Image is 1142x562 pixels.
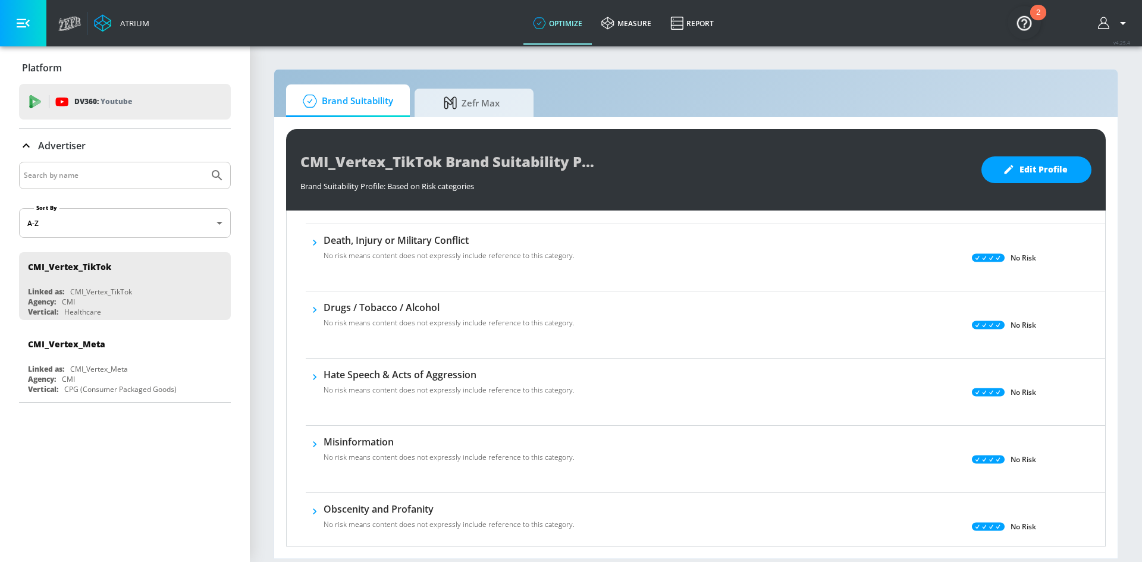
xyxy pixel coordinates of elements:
div: DV360: Youtube [19,84,231,120]
p: Youtube [101,95,132,108]
nav: list of Advertiser [19,247,231,402]
div: Vertical: [28,384,58,394]
div: CMI [62,374,75,384]
h6: Obscenity and Profanity [324,503,575,516]
a: optimize [523,2,592,45]
div: A-Z [19,208,231,238]
p: No risk means content does not expressly include reference to this category. [324,318,575,328]
p: No Risk [1011,319,1036,331]
div: Platform [19,51,231,84]
div: CMI_Vertex_Meta [70,364,128,374]
span: Zefr Max [426,89,517,117]
span: Brand Suitability [298,87,393,115]
div: CMI_Vertex_TikTok [28,261,111,272]
p: DV360: [74,95,132,108]
div: Agency: [28,297,56,307]
div: CPG (Consumer Packaged Goods) [64,384,177,394]
button: Edit Profile [981,156,1091,183]
div: Atrium [115,18,149,29]
div: Healthcare [64,307,101,317]
div: CMI [62,297,75,307]
div: Linked as: [28,364,64,374]
p: No risk means content does not expressly include reference to this category. [324,452,575,463]
div: CMI_Vertex_MetaLinked as:CMI_Vertex_MetaAgency:CMIVertical:CPG (Consumer Packaged Goods) [19,329,231,397]
a: Report [661,2,723,45]
button: Open Resource Center, 2 new notifications [1008,6,1041,39]
h6: Misinformation [324,435,575,448]
div: Linked as: [28,287,64,297]
p: No Risk [1011,386,1036,398]
p: Platform [22,61,62,74]
div: CMI_Vertex_TikTok [70,287,132,297]
div: Advertiser [19,129,231,162]
a: Atrium [94,14,149,32]
div: Drugs / Tobacco / AlcoholNo risk means content does not expressly include reference to this categ... [324,301,575,335]
div: 2 [1036,12,1040,28]
span: Edit Profile [1005,162,1068,177]
div: CMI_Vertex_TikTokLinked as:CMI_Vertex_TikTokAgency:CMIVertical:Healthcare [19,252,231,320]
label: Sort By [34,204,59,212]
h6: Drugs / Tobacco / Alcohol [324,301,575,314]
p: No Risk [1011,453,1036,466]
h6: Hate Speech & Acts of Aggression [324,368,575,381]
input: Search by name [24,168,204,183]
span: v 4.25.4 [1113,39,1130,46]
div: Agency: [28,374,56,384]
a: measure [592,2,661,45]
div: Vertical: [28,307,58,317]
div: Obscenity and ProfanityNo risk means content does not expressly include reference to this category. [324,503,575,537]
div: MisinformationNo risk means content does not expressly include reference to this category. [324,435,575,470]
div: Hate Speech & Acts of AggressionNo risk means content does not expressly include reference to thi... [324,368,575,403]
div: Death, Injury or Military ConflictNo risk means content does not expressly include reference to t... [324,234,575,268]
p: No Risk [1011,252,1036,264]
h6: Death, Injury or Military Conflict [324,234,575,247]
div: Brand Suitability Profile: Based on Risk categories [300,175,970,191]
p: No risk means content does not expressly include reference to this category. [324,519,575,530]
div: CMI_Vertex_Meta [28,338,105,350]
p: No Risk [1011,520,1036,533]
p: Advertiser [38,139,86,152]
p: No risk means content does not expressly include reference to this category. [324,385,575,395]
div: Advertiser [19,162,231,402]
p: No risk means content does not expressly include reference to this category. [324,250,575,261]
